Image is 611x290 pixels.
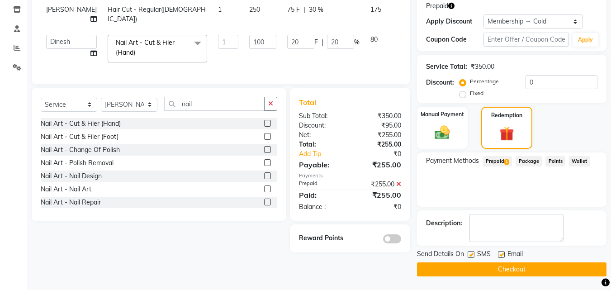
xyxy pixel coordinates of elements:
span: Nail Art - Cut & Filer (Hand) [116,38,175,56]
div: Paid: [292,190,350,200]
img: _gift.svg [495,125,518,143]
div: ₹0 [350,202,408,212]
span: Payment Methods [426,156,479,166]
div: ₹0 [360,149,408,159]
div: ₹95.00 [350,121,408,130]
span: 175 [370,5,381,14]
div: Net: [292,130,350,140]
div: Nail Art - Change Of Polish [41,145,120,155]
label: Manual Payment [421,110,464,119]
div: Nail Art - Cut & Filer (Foot) [41,132,118,142]
span: [PERSON_NAME] [46,5,97,14]
span: | [322,38,323,47]
div: ₹255.00 [350,140,408,149]
div: Discount: [292,121,350,130]
span: Send Details On [417,249,464,261]
div: Coupon Code [426,35,483,44]
span: SMS [477,249,491,261]
div: ₹350.00 [350,111,408,121]
span: Points [545,156,565,166]
div: Reward Points [292,233,350,243]
a: Add Tip [292,149,360,159]
button: Checkout [417,262,606,276]
div: Payments [299,172,401,180]
div: Payable: [292,159,350,170]
a: x [135,48,139,57]
span: 30 % [309,5,323,14]
label: Fixed [470,89,483,97]
div: Nail Art - Nail Art [41,185,91,194]
div: Sub Total: [292,111,350,121]
span: Wallet [569,156,590,166]
span: F [314,38,318,47]
span: Package [516,156,542,166]
div: Nail Art - Polish Removal [41,158,114,168]
div: ₹255.00 [350,159,408,170]
span: | [303,5,305,14]
span: 250 [249,5,260,14]
div: Nail Art - Nail Design [41,171,102,181]
div: Prepaid [292,180,350,189]
input: Enter Offer / Coupon Code [483,33,569,47]
span: 1 [504,159,509,165]
div: Service Total: [426,62,467,71]
div: Total: [292,140,350,149]
span: Prepaid [426,1,448,11]
span: Hair Cut - Regular([DEMOGRAPHIC_DATA]) [108,5,206,23]
div: ₹255.00 [350,180,408,189]
input: Search or Scan [164,97,265,111]
div: ₹255.00 [350,130,408,140]
label: Percentage [470,77,499,86]
div: Apply Discount [426,17,483,26]
span: % [354,38,360,47]
div: Balance : [292,202,350,212]
div: Nail Art - Nail Repair [41,198,101,207]
span: Total [299,98,320,107]
span: Email [507,249,523,261]
div: Description: [426,219,462,228]
span: 80 [370,35,378,43]
div: ₹350.00 [471,62,494,71]
div: ₹255.00 [350,190,408,200]
span: 1 [218,5,222,14]
span: 75 F [287,5,300,14]
label: Redemption [491,111,522,119]
span: Prepaid [483,156,512,166]
div: Nail Art - Cut & Filer (Hand) [41,119,121,128]
button: Apply [573,33,598,47]
div: Discount: [426,78,454,87]
img: _cash.svg [430,124,455,141]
